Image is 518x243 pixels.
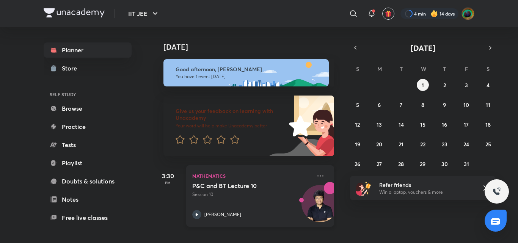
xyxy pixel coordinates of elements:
img: ttu [492,187,501,196]
button: October 4, 2025 [482,79,494,91]
button: October 7, 2025 [395,99,407,111]
abbr: October 15, 2025 [420,121,425,128]
abbr: Tuesday [400,65,403,72]
abbr: Saturday [487,65,490,72]
button: October 23, 2025 [438,138,451,150]
abbr: October 16, 2025 [442,121,447,128]
h5: 3:30 [153,171,183,180]
img: Shravan [461,7,474,20]
img: streak [430,10,438,17]
button: avatar [382,8,394,20]
button: October 8, 2025 [417,99,429,111]
button: October 20, 2025 [373,138,385,150]
p: You have 1 event [DATE] [176,74,322,80]
h5: P&C and BT Lecture 10 [192,182,287,190]
p: Mathematics [192,171,311,180]
abbr: October 11, 2025 [486,101,490,108]
abbr: October 14, 2025 [399,121,404,128]
a: Tests [44,137,132,152]
abbr: October 25, 2025 [485,141,491,148]
abbr: October 3, 2025 [465,82,468,89]
button: October 28, 2025 [395,158,407,170]
a: Free live classes [44,210,132,225]
a: Company Logo [44,8,105,19]
abbr: October 9, 2025 [443,101,446,108]
button: October 31, 2025 [460,158,472,170]
abbr: October 26, 2025 [355,160,360,168]
p: [PERSON_NAME] [204,211,241,218]
button: October 18, 2025 [482,118,494,130]
button: October 25, 2025 [482,138,494,150]
img: referral [356,180,371,196]
button: October 29, 2025 [417,158,429,170]
abbr: October 6, 2025 [378,101,381,108]
abbr: Sunday [356,65,359,72]
button: October 24, 2025 [460,138,472,150]
button: October 1, 2025 [417,79,429,91]
p: PM [153,180,183,185]
a: Notes [44,192,132,207]
a: Practice [44,119,132,134]
abbr: Monday [377,65,382,72]
img: afternoon [163,59,329,86]
abbr: October 23, 2025 [442,141,447,148]
button: October 14, 2025 [395,118,407,130]
abbr: October 28, 2025 [398,160,404,168]
abbr: October 24, 2025 [463,141,469,148]
abbr: October 19, 2025 [355,141,360,148]
a: Doubts & solutions [44,174,132,189]
abbr: October 31, 2025 [464,160,469,168]
abbr: October 18, 2025 [485,121,491,128]
button: October 9, 2025 [438,99,451,111]
h6: Refer friends [379,181,472,189]
h6: Good afternoon, [PERSON_NAME] [176,66,322,73]
abbr: October 30, 2025 [441,160,448,168]
abbr: October 10, 2025 [463,101,469,108]
abbr: October 5, 2025 [356,101,359,108]
h4: [DATE] [163,42,342,52]
abbr: October 21, 2025 [399,141,403,148]
abbr: October 2, 2025 [443,82,446,89]
abbr: October 20, 2025 [376,141,382,148]
button: October 11, 2025 [482,99,494,111]
abbr: October 27, 2025 [377,160,382,168]
abbr: Wednesday [421,65,426,72]
button: October 21, 2025 [395,138,407,150]
a: Playlist [44,155,132,171]
a: Planner [44,42,132,58]
button: October 30, 2025 [438,158,451,170]
img: Avatar [302,189,338,226]
abbr: October 7, 2025 [400,101,402,108]
button: October 12, 2025 [352,118,364,130]
button: October 15, 2025 [417,118,429,130]
abbr: October 29, 2025 [420,160,425,168]
button: October 6, 2025 [373,99,385,111]
abbr: October 4, 2025 [487,82,490,89]
button: IIT JEE [124,6,164,21]
button: October 22, 2025 [417,138,429,150]
abbr: October 13, 2025 [377,121,382,128]
button: October 3, 2025 [460,79,472,91]
p: Win a laptop, vouchers & more [379,189,472,196]
button: October 16, 2025 [438,118,451,130]
button: October 27, 2025 [373,158,385,170]
button: October 10, 2025 [460,99,472,111]
abbr: October 8, 2025 [421,101,424,108]
abbr: October 1, 2025 [422,82,424,89]
h6: Give us your feedback on learning with Unacademy [176,108,286,121]
img: feedback_image [263,96,334,156]
button: October 26, 2025 [352,158,364,170]
button: October 19, 2025 [352,138,364,150]
p: Your word will help make Unacademy better [176,123,286,129]
a: Browse [44,101,132,116]
abbr: Thursday [443,65,446,72]
img: Company Logo [44,8,105,17]
abbr: October 17, 2025 [464,121,469,128]
img: avatar [385,10,392,17]
div: Store [62,64,82,73]
abbr: October 22, 2025 [420,141,425,148]
abbr: Friday [465,65,468,72]
button: October 17, 2025 [460,118,472,130]
abbr: October 12, 2025 [355,121,360,128]
button: October 5, 2025 [352,99,364,111]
